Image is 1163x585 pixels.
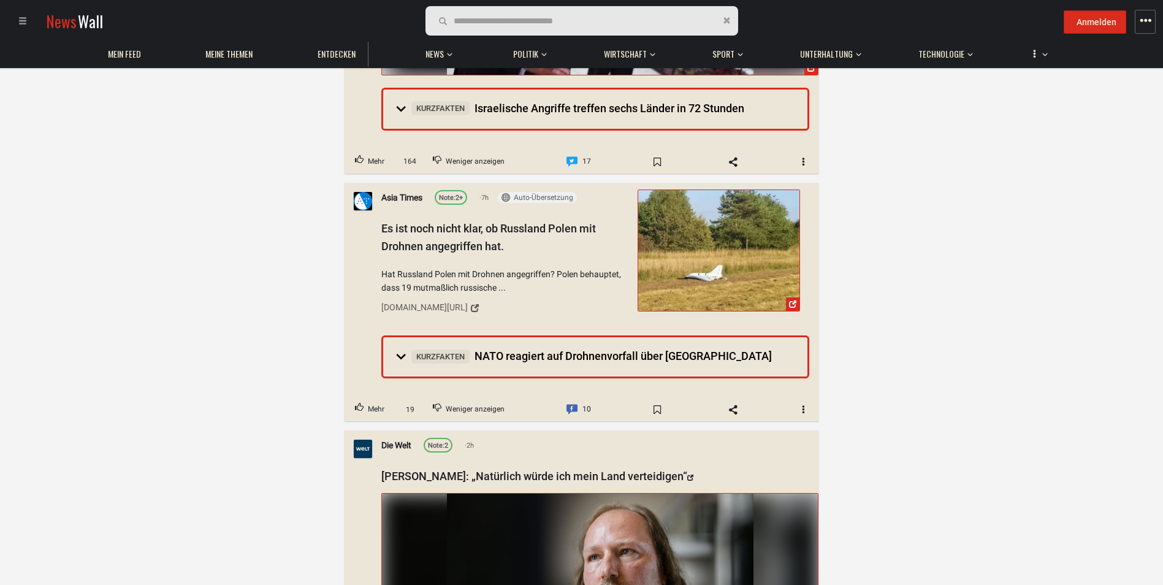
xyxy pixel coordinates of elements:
[556,150,601,174] a: Comment
[381,470,693,483] a: [PERSON_NAME]: „Natürlich würde ich mein Land verteidigen“
[639,400,675,419] span: Bookmark
[381,267,629,294] span: Hat Russland Polen mit Drohnen angegriffen? Polen behauptet, dass 19 mutmaßlich russische ...
[582,402,591,418] span: 10
[46,10,77,32] span: News
[638,189,800,312] a: Es ist noch nicht klar, ob Russland Polen mit Drohnen angegriffen hat.
[435,190,467,205] a: Note:2+
[715,400,751,419] span: Share
[108,48,141,59] span: Mein Feed
[715,152,751,172] span: Share
[78,10,103,32] span: Wall
[411,350,470,364] span: Kurzfakten
[383,337,807,377] summary: KurzfaktenNATO reagiert auf Drohnenvorfall über [GEOGRAPHIC_DATA]
[598,37,655,66] button: Wirtschaft
[399,404,421,416] span: 19
[381,297,629,318] a: [DOMAIN_NAME][URL]
[706,42,741,66] a: Sport
[411,102,744,115] span: Israelische Angriffe treffen sechs Länder in 72 Stunden
[345,150,395,174] button: Upvote
[46,10,103,32] a: NewsWall
[556,398,601,421] a: Comment
[428,442,444,449] span: Note:
[422,150,515,174] button: Downvote
[479,192,489,203] span: 7h
[439,193,463,204] div: 2+
[381,438,411,452] a: Die Welt
[794,42,859,66] a: Unterhaltung
[411,350,772,362] span: NATO reagiert auf Drohnenvorfall über [GEOGRAPHIC_DATA]
[498,192,577,203] button: Auto-Übersetzung
[383,90,807,129] summary: KurzfaktenIsraelische Angriffe treffen sechs Länder in 72 Stunden
[424,438,452,453] a: Note:2
[205,48,253,59] span: Meine Themen
[800,48,853,59] span: Unterhaltung
[465,440,474,451] span: 2h
[422,398,515,421] button: Downvote
[513,48,538,59] span: Politik
[368,402,384,418] span: Mehr
[446,154,505,170] span: Weniger anzeigen
[399,156,421,168] span: 164
[381,191,422,204] a: Asia Times
[381,222,596,253] span: Es ist noch nicht klar, ob Russland Polen mit Drohnen angegriffen hat.
[507,37,547,66] button: Politik
[604,48,647,59] span: Wirtschaft
[345,398,395,421] button: Upvote
[912,42,970,66] a: Technologie
[712,48,734,59] span: Sport
[425,48,444,59] span: News
[1064,10,1126,34] button: Anmelden
[638,190,799,311] img: Es ist noch nicht klar, ob Russland Polen mit Drohnen angegriffen hat.
[706,37,743,66] button: Sport
[446,402,505,418] span: Weniger anzeigen
[381,300,468,314] div: [DOMAIN_NAME][URL]
[439,194,456,202] span: Note:
[354,192,372,210] img: Profilbild von Asia Times
[428,440,448,451] div: 2
[419,37,456,66] button: News
[639,152,675,172] span: Bookmark
[318,48,356,59] span: Entdecken
[507,42,544,66] a: Politik
[419,42,450,66] a: News
[368,154,384,170] span: Mehr
[918,48,964,59] span: Technologie
[598,42,653,66] a: Wirtschaft
[912,37,973,66] button: Technologie
[794,37,861,66] button: Unterhaltung
[582,154,591,170] span: 17
[411,102,470,116] span: Kurzfakten
[1077,17,1116,27] span: Anmelden
[354,440,372,458] img: Profilbild von Die Welt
